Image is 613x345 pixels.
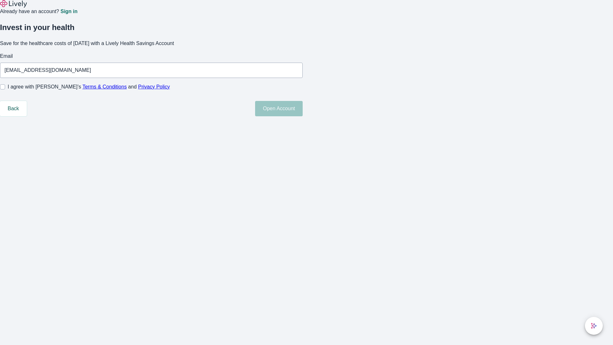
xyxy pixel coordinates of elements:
span: I agree with [PERSON_NAME]’s and [8,83,170,91]
svg: Lively AI Assistant [591,323,597,329]
a: Sign in [60,9,77,14]
a: Privacy Policy [138,84,170,89]
button: chat [585,317,603,335]
a: Terms & Conditions [82,84,127,89]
